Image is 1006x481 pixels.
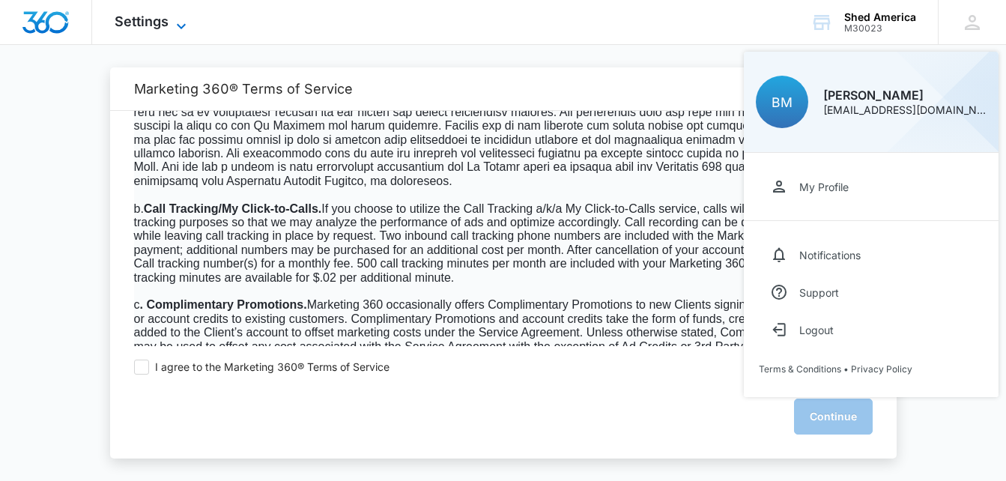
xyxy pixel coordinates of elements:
a: Privacy Policy [851,363,912,375]
div: Notifications [799,249,861,261]
span: I agree to the Marketing 360® Terms of Service [155,360,390,375]
a: Notifications [759,236,984,273]
div: My Profile [799,181,849,193]
h2: Marketing 360® Terms of Service [134,81,873,97]
div: account name [844,11,916,23]
span: BM [772,94,793,110]
div: Logout [799,324,834,336]
a: My Profile [759,168,984,205]
button: Logout [759,311,984,348]
div: • [759,363,984,375]
button: Continue [794,399,873,435]
span: b. If you choose to utilize the Call Tracking a/k/a My Click-to-Calls service, calls will be reco... [134,202,872,284]
a: Support [759,273,984,311]
a: Terms & Conditions [759,363,841,375]
span: c Marketing 360 occasionally offers Complimentary Promotions to new Clients signing a Service Agr... [134,298,867,393]
b: . Complimentary Promotions. [140,298,307,311]
div: [PERSON_NAME] [823,89,987,101]
b: Call Tracking/My Click-to-Calls. [144,202,321,215]
div: account id [844,23,916,34]
div: Support [799,286,839,299]
span: Settings [115,13,169,29]
div: [EMAIL_ADDRESS][DOMAIN_NAME] [823,105,987,115]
